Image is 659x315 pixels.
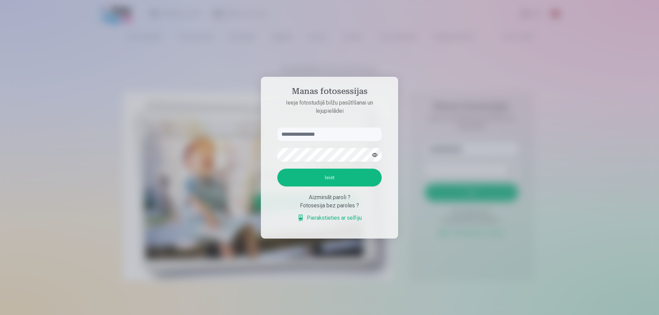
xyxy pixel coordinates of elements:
[297,214,362,222] a: Pierakstieties ar selfiju
[270,86,389,99] h4: Manas fotosessijas
[277,169,382,186] button: Ieiet
[270,99,389,115] p: Ieeja fotostudijā bilžu pasūtīšanai un lejupielādei
[277,193,382,202] div: Aizmirsāt paroli ?
[277,202,382,210] div: Fotosesija bez paroles ?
